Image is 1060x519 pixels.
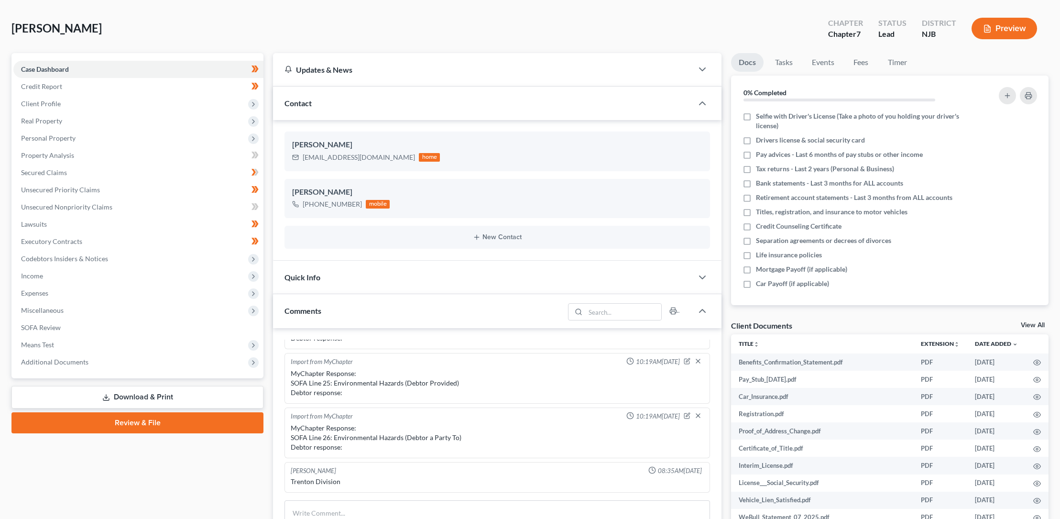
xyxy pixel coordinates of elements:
[913,371,967,388] td: PDF
[292,139,702,151] div: [PERSON_NAME]
[585,304,661,320] input: Search...
[756,178,903,188] span: Bank statements - Last 3 months for ALL accounts
[731,405,913,422] td: Registration.pdf
[21,65,69,73] span: Case Dashboard
[21,151,74,159] span: Property Analysis
[21,254,108,263] span: Codebtors Insiders & Notices
[21,358,88,366] span: Additional Documents
[828,18,863,29] div: Chapter
[878,29,907,40] div: Lead
[731,353,913,371] td: Benefits_Confirmation_Statement.pdf
[756,111,961,131] span: Selfie with Driver's License (Take a photo of you holding your driver's license)
[21,203,112,211] span: Unsecured Nonpriority Claims
[21,306,64,314] span: Miscellaneous
[284,65,681,75] div: Updates & News
[913,457,967,474] td: PDF
[756,135,865,145] span: Drivers license & social security card
[291,466,336,475] div: [PERSON_NAME]
[291,423,704,452] div: MyChapter Response: SOFA Line 26: Environmental Hazards (Debtor a Party To) Debtor response:
[731,457,913,474] td: Interim_License.pdf
[967,475,1026,492] td: [DATE]
[284,273,320,282] span: Quick Info
[967,457,1026,474] td: [DATE]
[878,18,907,29] div: Status
[366,200,390,209] div: mobile
[21,99,61,108] span: Client Profile
[913,422,967,440] td: PDF
[731,53,764,72] a: Docs
[856,29,861,38] span: 7
[731,440,913,457] td: Certificate_of_Title.pdf
[754,342,759,347] i: unfold_more
[967,353,1026,371] td: [DATE]
[21,237,82,245] span: Executory Contracts
[21,134,76,142] span: Personal Property
[292,187,702,198] div: [PERSON_NAME]
[731,371,913,388] td: Pay_Stub_[DATE].pdf
[13,199,263,216] a: Unsecured Nonpriority Claims
[21,168,67,177] span: Secured Claims
[767,53,800,72] a: Tasks
[731,492,913,509] td: Vehicle_Lien_Satisfied.pdf
[913,492,967,509] td: PDF
[756,250,822,260] span: Life insurance policies
[13,216,263,233] a: Lawsuits
[13,319,263,336] a: SOFA Review
[13,233,263,250] a: Executory Contracts
[743,88,787,97] strong: 0% Completed
[21,323,61,331] span: SOFA Review
[967,440,1026,457] td: [DATE]
[967,371,1026,388] td: [DATE]
[1012,342,1018,347] i: expand_more
[731,422,913,440] td: Proof_of_Address_Change.pdf
[13,78,263,95] a: Credit Report
[804,53,842,72] a: Events
[291,477,704,486] div: Trenton Division
[658,466,702,475] span: 08:35AM[DATE]
[13,147,263,164] a: Property Analysis
[756,221,841,231] span: Credit Counseling Certificate
[922,29,956,40] div: NJB
[1021,322,1045,329] a: View All
[913,475,967,492] td: PDF
[967,422,1026,440] td: [DATE]
[756,207,907,217] span: Titles, registration, and insurance to motor vehicles
[292,233,702,241] button: New Contact
[13,164,263,181] a: Secured Claims
[756,236,891,245] span: Separation agreements or decrees of divorces
[284,99,312,108] span: Contact
[913,440,967,457] td: PDF
[756,265,847,274] span: Mortgage Payoff (if applicable)
[21,220,47,228] span: Lawsuits
[21,82,62,90] span: Credit Report
[972,18,1037,39] button: Preview
[636,357,680,366] span: 10:19AM[DATE]
[975,340,1018,347] a: Date Added expand_more
[913,405,967,422] td: PDF
[731,320,792,331] div: Client Documents
[11,21,102,35] span: [PERSON_NAME]
[913,388,967,405] td: PDF
[636,412,680,421] span: 10:19AM[DATE]
[828,29,863,40] div: Chapter
[291,357,353,367] div: Import from MyChapter
[967,492,1026,509] td: [DATE]
[303,153,415,162] div: [EMAIL_ADDRESS][DOMAIN_NAME]
[967,388,1026,405] td: [DATE]
[419,153,440,162] div: home
[954,342,960,347] i: unfold_more
[21,341,54,349] span: Means Test
[880,53,915,72] a: Timer
[284,306,321,315] span: Comments
[21,289,48,297] span: Expenses
[922,18,956,29] div: District
[11,412,263,433] a: Review & File
[21,117,62,125] span: Real Property
[731,388,913,405] td: Car_Insurance.pdf
[739,340,759,347] a: Titleunfold_more
[967,405,1026,422] td: [DATE]
[291,369,704,398] div: MyChapter Response: SOFA Line 25: Environmental Hazards (Debtor Provided) Debtor response:
[13,61,263,78] a: Case Dashboard
[756,193,952,202] span: Retirement account statements - Last 3 months from ALL accounts
[921,340,960,347] a: Extensionunfold_more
